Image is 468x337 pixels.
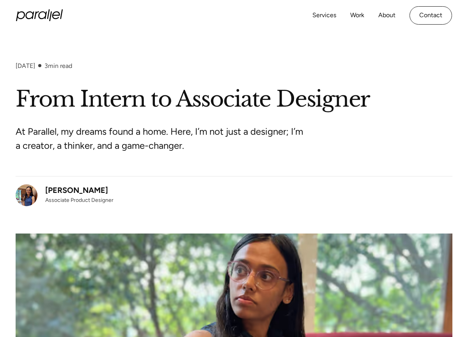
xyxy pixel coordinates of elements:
[16,184,37,206] img: Anushka Tyagi
[409,6,452,25] a: Contact
[16,184,113,206] a: [PERSON_NAME]Associate Product Designer
[16,62,35,70] div: [DATE]
[45,184,113,196] div: [PERSON_NAME]
[312,10,336,21] a: Services
[378,10,395,21] a: About
[44,62,72,70] div: min read
[16,85,452,114] h1: From Intern to Associate Designer
[16,9,63,21] a: home
[44,62,48,70] span: 3
[16,125,308,153] p: At Parallel, my dreams found a home. Here, I’m not just a designer; I’m a creator, a thinker, and...
[350,10,364,21] a: Work
[45,196,113,204] div: Associate Product Designer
